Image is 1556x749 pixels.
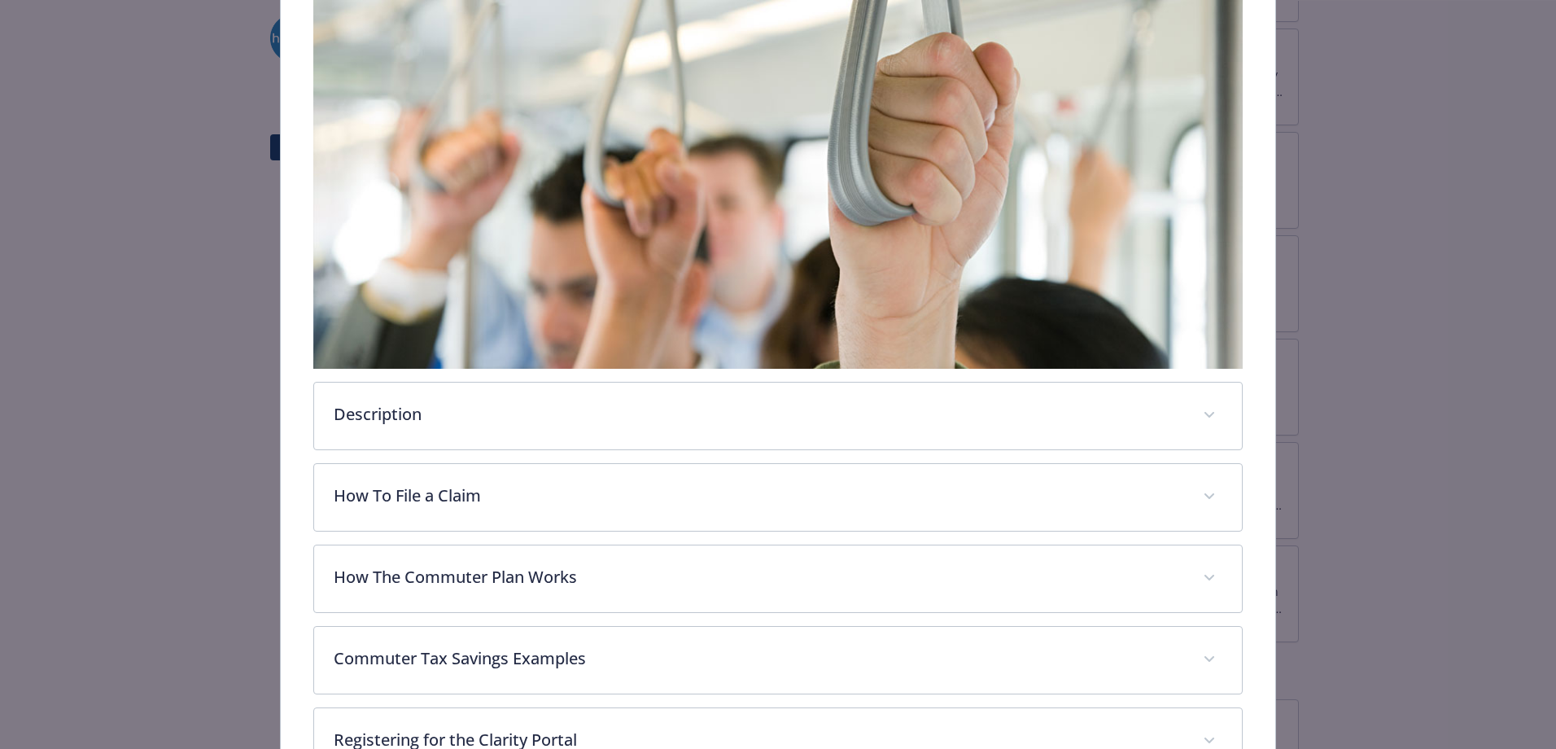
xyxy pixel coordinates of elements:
p: How To File a Claim [334,484,1183,508]
div: Description [314,383,1242,449]
div: How To File a Claim [314,464,1242,531]
p: How The Commuter Plan Works [334,565,1183,589]
div: How The Commuter Plan Works [314,545,1242,612]
p: Description [334,402,1183,427]
div: Commuter Tax Savings Examples [314,627,1242,694]
p: Commuter Tax Savings Examples [334,646,1183,671]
